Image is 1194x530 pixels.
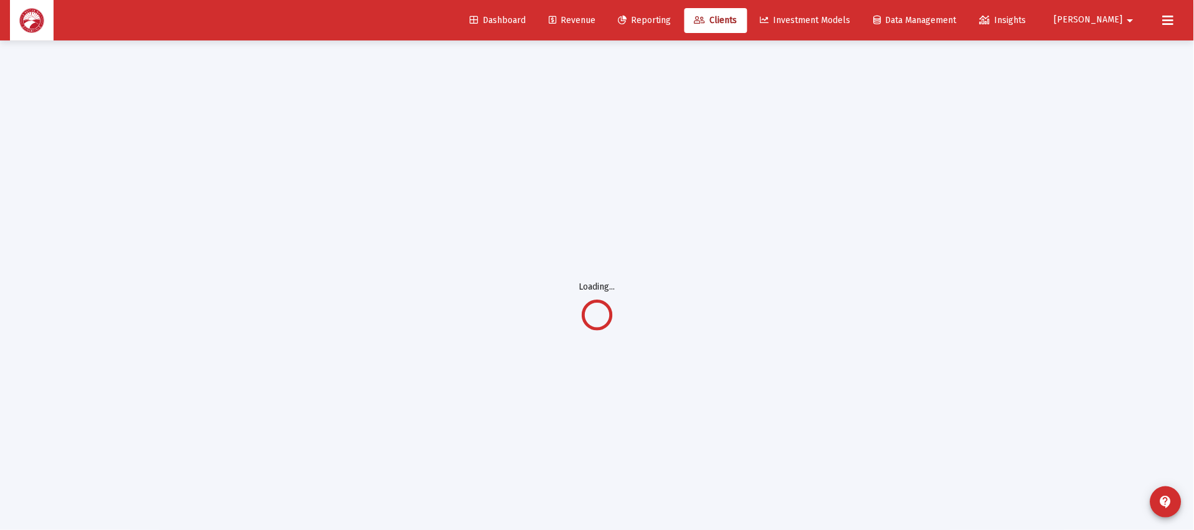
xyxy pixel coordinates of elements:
span: Investment Models [760,15,851,26]
a: Insights [970,8,1036,33]
mat-icon: arrow_drop_down [1123,8,1138,33]
span: Insights [980,15,1026,26]
a: Data Management [864,8,967,33]
button: [PERSON_NAME] [1040,7,1153,32]
a: Investment Models [751,8,861,33]
a: Clients [685,8,747,33]
a: Reporting [609,8,681,33]
a: Revenue [539,8,605,33]
span: Reporting [618,15,671,26]
span: Revenue [549,15,595,26]
span: Dashboard [470,15,526,26]
span: Data Management [874,15,957,26]
a: Dashboard [460,8,536,33]
img: Dashboard [19,8,44,33]
span: Clients [694,15,737,26]
mat-icon: contact_support [1158,495,1173,509]
span: [PERSON_NAME] [1054,15,1123,26]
